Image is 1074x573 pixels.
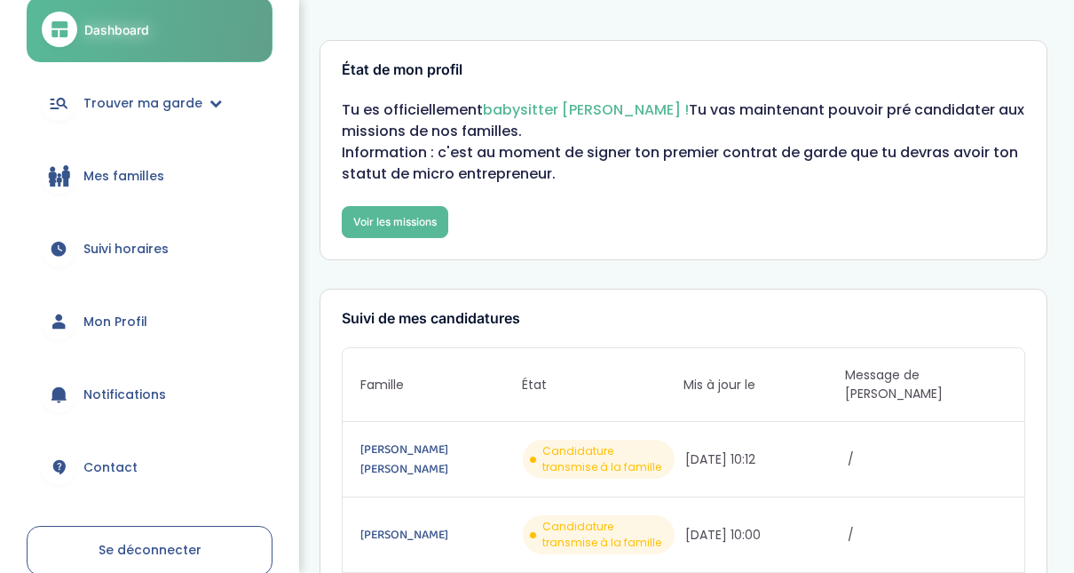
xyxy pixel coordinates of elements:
a: [PERSON_NAME] [PERSON_NAME] [360,440,519,479]
a: Trouver ma garde [27,71,272,135]
span: [DATE] 10:00 [685,526,844,545]
span: [DATE] 10:12 [685,450,844,469]
span: Mis à jour le [683,376,845,394]
a: Mon Profil [27,290,272,354]
span: Se déconnecter [99,541,201,559]
span: Famille [360,376,522,394]
span: État [522,376,683,394]
span: Suivi horaires [83,240,169,259]
span: Dashboard [84,20,149,39]
a: Mes familles [27,144,272,208]
span: Mes familles [83,167,164,186]
span: / [848,450,1007,469]
span: / [848,526,1007,545]
a: Notifications [27,362,272,426]
span: Message de [PERSON_NAME] [845,366,1007,403]
p: Tu es officiellement Tu vas maintenant pouvoir pré candidater aux missions de nos familles. [342,99,1025,142]
span: Candidature transmise à la famille [542,519,667,551]
span: Notifications [83,386,166,404]
a: Contact [27,435,272,499]
a: Voir les missions [342,206,448,238]
a: Suivi horaires [27,217,272,281]
h3: Suivi de mes candidatures [342,311,1025,327]
span: Trouver ma garde [83,94,202,113]
span: Mon Profil [83,313,147,331]
p: Information : c'est au moment de signer ton premier contrat de garde que tu devras avoir ton stat... [342,142,1025,185]
span: Candidature transmise à la famille [542,443,667,475]
span: Contact [83,458,138,477]
h3: État de mon profil [342,62,1025,78]
span: babysitter [PERSON_NAME] ! [483,99,689,120]
a: [PERSON_NAME] [360,525,519,545]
